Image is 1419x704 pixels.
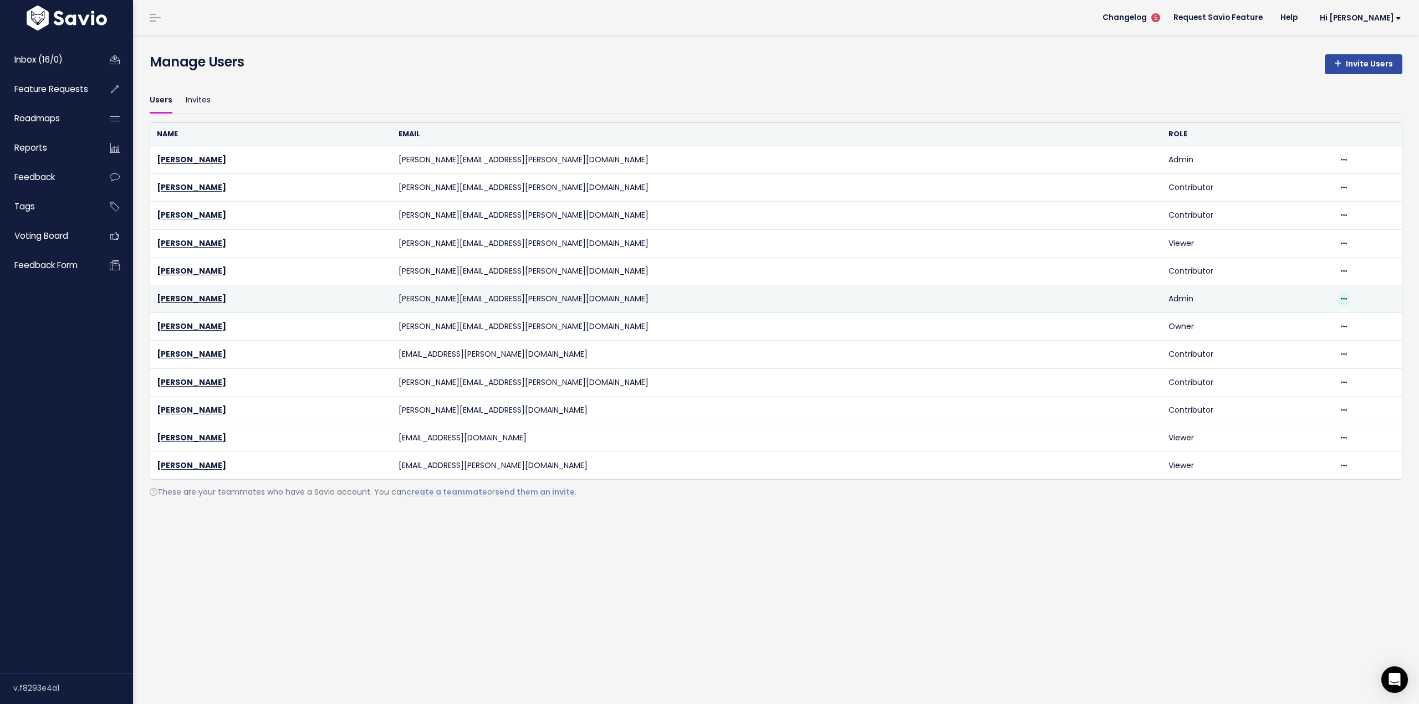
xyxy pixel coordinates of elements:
[157,182,226,193] a: [PERSON_NAME]
[1162,174,1332,202] td: Contributor
[14,259,78,271] span: Feedback form
[1162,313,1332,341] td: Owner
[1162,257,1332,285] td: Contributor
[1162,229,1332,257] td: Viewer
[24,6,110,30] img: logo-white.9d6f32f41409.svg
[3,47,92,73] a: Inbox (16/0)
[1162,285,1332,312] td: Admin
[1151,13,1160,22] span: 5
[186,88,211,114] a: Invites
[150,88,172,114] a: Users
[14,230,68,241] span: Voting Board
[1162,452,1332,480] td: Viewer
[1162,424,1332,451] td: Viewer
[392,146,1162,174] td: [PERSON_NAME][EMAIL_ADDRESS][PERSON_NAME][DOMAIN_NAME]
[392,202,1162,229] td: [PERSON_NAME][EMAIL_ADDRESS][PERSON_NAME][DOMAIN_NAME]
[150,486,576,497] span: These are your teammates who have a Savio account. You can or .
[3,106,92,131] a: Roadmaps
[1162,146,1332,174] td: Admin
[14,142,47,153] span: Reports
[14,112,60,124] span: Roadmaps
[157,321,226,332] a: [PERSON_NAME]
[1306,9,1410,27] a: Hi [PERSON_NAME]
[406,486,487,497] a: create a teammate
[14,54,63,65] span: Inbox (16/0)
[495,486,575,497] a: send them an invite
[1162,396,1332,424] td: Contributor
[157,293,226,304] a: [PERSON_NAME]
[392,368,1162,396] td: [PERSON_NAME][EMAIL_ADDRESS][PERSON_NAME][DOMAIN_NAME]
[392,229,1162,257] td: [PERSON_NAME][EMAIL_ADDRESS][PERSON_NAME][DOMAIN_NAME]
[1272,9,1306,26] a: Help
[1162,123,1332,146] th: Role
[1162,202,1332,229] td: Contributor
[157,404,226,415] a: [PERSON_NAME]
[392,341,1162,368] td: [EMAIL_ADDRESS][PERSON_NAME][DOMAIN_NAME]
[157,377,226,388] a: [PERSON_NAME]
[3,223,92,249] a: Voting Board
[392,257,1162,285] td: [PERSON_NAME][EMAIL_ADDRESS][PERSON_NAME][DOMAIN_NAME]
[14,83,88,95] span: Feature Requests
[13,674,133,702] div: v.f8293e4a1
[1320,14,1401,22] span: Hi [PERSON_NAME]
[150,123,392,146] th: Name
[3,135,92,161] a: Reports
[392,285,1162,312] td: [PERSON_NAME][EMAIL_ADDRESS][PERSON_NAME][DOMAIN_NAME]
[157,154,226,165] a: [PERSON_NAME]
[157,209,226,220] a: [PERSON_NAME]
[157,348,226,359] a: [PERSON_NAME]
[1381,666,1408,693] div: Open Intercom Messenger
[3,76,92,102] a: Feature Requests
[1162,368,1332,396] td: Contributor
[1165,9,1272,26] a: Request Savio Feature
[14,171,55,183] span: Feedback
[3,194,92,219] a: Tags
[157,265,226,276] a: [PERSON_NAME]
[1102,14,1147,22] span: Changelog
[392,396,1162,424] td: [PERSON_NAME][EMAIL_ADDRESS][DOMAIN_NAME]
[392,452,1162,480] td: [EMAIL_ADDRESS][PERSON_NAME][DOMAIN_NAME]
[157,432,226,443] a: [PERSON_NAME]
[1162,341,1332,368] td: Contributor
[1325,54,1402,74] a: Invite Users
[3,253,92,278] a: Feedback form
[157,238,226,249] a: [PERSON_NAME]
[150,52,244,72] h4: Manage Users
[3,165,92,190] a: Feedback
[392,424,1162,451] td: [EMAIL_ADDRESS][DOMAIN_NAME]
[392,123,1162,146] th: Email
[157,460,226,471] a: [PERSON_NAME]
[392,313,1162,341] td: [PERSON_NAME][EMAIL_ADDRESS][PERSON_NAME][DOMAIN_NAME]
[392,174,1162,202] td: [PERSON_NAME][EMAIL_ADDRESS][PERSON_NAME][DOMAIN_NAME]
[14,201,35,212] span: Tags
